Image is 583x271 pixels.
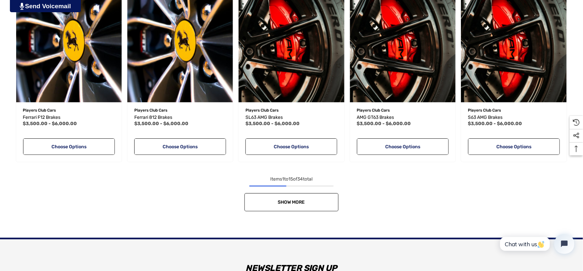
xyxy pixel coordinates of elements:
svg: Social Media [573,132,580,139]
span: S63 AMG Brakes [468,115,503,120]
span: 34 [298,176,303,182]
a: SL63 AMG Brakes,Price range from $3,500.00 to $6,000.00 [245,114,337,121]
span: $3,500.00 - $6,000.00 [468,121,522,126]
a: Choose Options [245,138,337,155]
span: $3,500.00 - $6,000.00 [357,121,411,126]
span: Ferrari F12 Brakes [23,115,61,120]
p: Players Club Cars [468,106,560,115]
p: Players Club Cars [245,106,337,115]
p: Players Club Cars [23,106,115,115]
svg: Recently Viewed [573,119,580,126]
iframe: Tidio Chat [493,228,580,259]
a: S63 AMG Brakes,Price range from $3,500.00 to $6,000.00 [468,114,560,121]
a: Show More [244,193,339,211]
span: AMG GT63 Brakes [357,115,394,120]
a: AMG GT63 Brakes,Price range from $3,500.00 to $6,000.00 [357,114,449,121]
span: $3,500.00 - $6,000.00 [23,121,77,126]
span: 15 [289,176,293,182]
div: Items to of total [13,175,570,183]
img: PjwhLS0gR2VuZXJhdG9yOiBHcmF2aXQuaW8gLS0+PHN2ZyB4bWxucz0iaHR0cDovL3d3dy53My5vcmcvMjAwMC9zdmciIHhtb... [20,3,24,10]
a: Choose Options [468,138,560,155]
nav: pagination [13,175,570,211]
span: Show More [278,199,305,205]
a: Choose Options [357,138,449,155]
p: Players Club Cars [357,106,449,115]
a: Ferrari 812 Brakes,Price range from $3,500.00 to $6,000.00 [134,114,226,121]
span: $3,500.00 - $6,000.00 [245,121,300,126]
a: Ferrari F12 Brakes,Price range from $3,500.00 to $6,000.00 [23,114,115,121]
span: Ferrari 812 Brakes [134,115,172,120]
a: Choose Options [23,138,115,155]
svg: Top [570,146,583,152]
span: $3,500.00 - $6,000.00 [134,121,188,126]
a: Choose Options [134,138,226,155]
span: 1 [282,176,284,182]
span: SL63 AMG Brakes [245,115,283,120]
p: Players Club Cars [134,106,226,115]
